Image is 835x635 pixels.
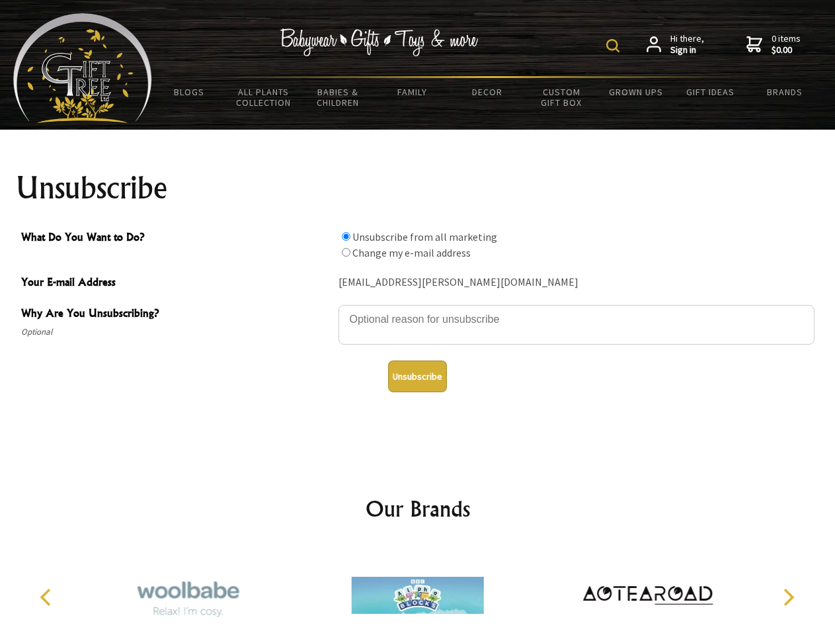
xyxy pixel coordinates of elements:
[376,78,450,106] a: Family
[342,232,350,241] input: What Do You Want to Do?
[774,583,803,612] button: Next
[338,273,815,293] div: [EMAIL_ADDRESS][PERSON_NAME][DOMAIN_NAME]
[746,33,801,56] a: 0 items$0.00
[772,32,801,56] span: 0 items
[352,246,471,259] label: Change my e-mail address
[152,78,227,106] a: BLOGS
[598,78,673,106] a: Grown Ups
[388,360,447,392] button: Unsubscribe
[301,78,376,116] a: Babies & Children
[13,13,152,123] img: Babyware - Gifts - Toys and more...
[21,305,332,324] span: Why Are You Unsubscribing?
[670,44,704,56] strong: Sign in
[772,44,801,56] strong: $0.00
[21,324,332,340] span: Optional
[673,78,748,106] a: Gift Ideas
[33,583,62,612] button: Previous
[524,78,599,116] a: Custom Gift Box
[21,274,332,293] span: Your E-mail Address
[647,33,704,56] a: Hi there,Sign in
[450,78,524,106] a: Decor
[227,78,301,116] a: All Plants Collection
[352,230,497,243] label: Unsubscribe from all marketing
[280,28,479,56] img: Babywear - Gifts - Toys & more
[338,305,815,345] textarea: Why Are You Unsubscribing?
[342,248,350,257] input: What Do You Want to Do?
[26,493,809,525] h2: Our Brands
[748,78,822,106] a: Brands
[21,229,332,248] span: What Do You Want to Do?
[16,172,820,204] h1: Unsubscribe
[670,33,704,56] span: Hi there,
[606,39,619,52] img: product search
